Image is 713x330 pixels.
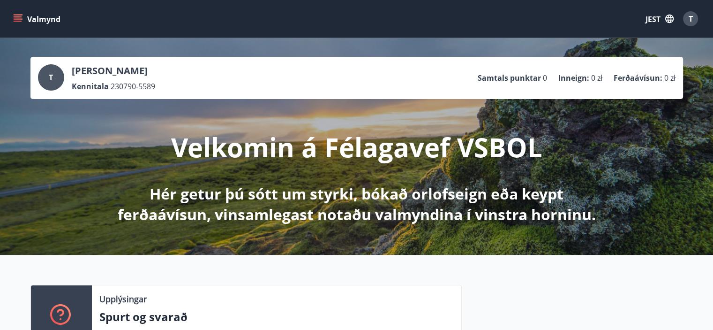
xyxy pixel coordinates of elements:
button: JEST [642,10,677,28]
font: 0 zł [664,73,675,83]
font: Kennitala [72,81,109,92]
font: Samtals punktar [478,73,541,83]
font: Ferðaávísun [614,73,660,83]
font: T [49,72,53,83]
button: T [679,8,702,30]
font: Upplýsingar [99,293,147,305]
font: 0 [543,73,547,83]
font: : [587,73,589,83]
font: Inneign [558,73,587,83]
font: T [689,14,693,24]
font: Spurt og svarað [99,309,188,324]
font: 230790-5589 [111,81,155,92]
button: menu [11,10,64,27]
font: JEST [645,14,660,24]
font: 0 zł [591,73,602,83]
font: : [660,73,662,83]
font: Velkomin á Félagavef VSBOL [171,129,542,165]
font: Valmynd [27,14,60,24]
font: Hér getur þú sótt um styrki, bókað orlofseign eða keypt ferðaávísun, vinsamlegast notaðu valmyndi... [118,184,596,224]
font: [PERSON_NAME] [72,64,148,77]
